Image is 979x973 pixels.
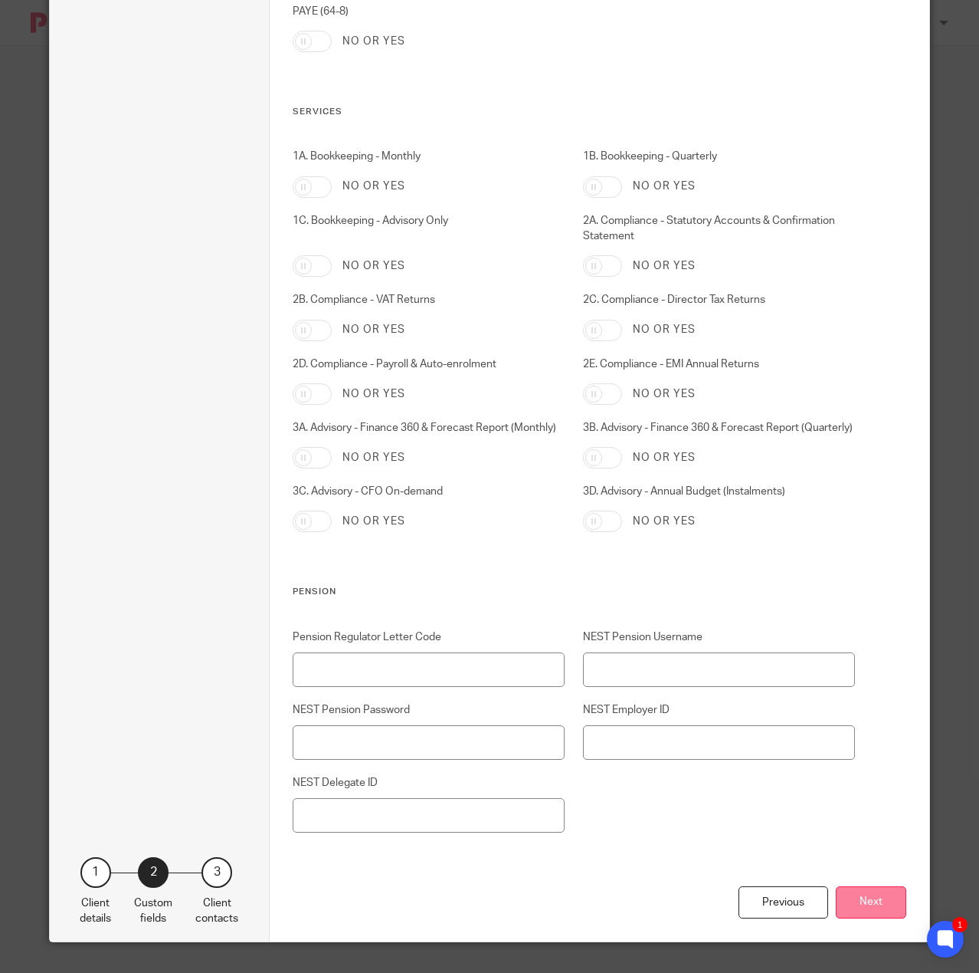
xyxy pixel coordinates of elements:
label: No or yes [342,386,405,402]
label: 3C. Advisory - CFO On-demand [293,484,565,499]
label: No or yes [342,258,405,274]
label: 2C. Compliance - Director Tax Returns [583,292,855,307]
label: 1B. Bookkeeping - Quarterly [583,149,855,164]
label: NEST Employer ID [583,702,855,718]
label: 2B. Compliance - VAT Returns [293,292,565,307]
label: No or yes [633,514,696,529]
label: No or yes [633,258,696,274]
label: 2A. Compliance - Statutory Accounts & Confirmation Statement [583,213,855,245]
div: 2 [138,857,169,888]
label: NEST Pension Username [583,629,855,645]
label: No or yes [342,450,405,465]
label: 3B. Advisory - Finance 360 & Forecast Report (Quarterly) [583,420,855,436]
label: No or yes [633,450,696,465]
label: NEST Delegate ID [293,775,565,791]
label: 3D. Advisory - Annual Budget (Instalments) [583,484,855,499]
label: 3A. Advisory - Finance 360 & Forecast Report (Monthly) [293,420,565,436]
label: NEST Pension Password [293,702,565,718]
h3: Pension [293,586,855,598]
label: 1C. Bookkeeping - Advisory Only [293,213,565,245]
div: Previous [738,886,828,919]
p: Custom fields [134,896,172,927]
label: No or yes [342,322,405,337]
p: Client details [80,896,111,927]
label: No or yes [342,179,405,194]
div: 1 [80,857,111,888]
label: No or yes [633,386,696,402]
p: Client contacts [195,896,238,927]
label: 2D. Compliance - Payroll & Auto-enrolment [293,357,565,372]
label: PAYE (64-8) [293,4,565,19]
button: Next [836,886,906,919]
label: No or yes [342,514,405,529]
label: No or yes [633,179,696,194]
div: 1 [952,917,968,932]
label: No or yes [633,322,696,337]
label: 2E. Compliance - EMI Annual Returns [583,357,855,372]
h3: Services [293,106,855,118]
label: 1A. Bookkeeping - Monthly [293,149,565,164]
div: 3 [201,857,232,888]
label: No or yes [342,34,405,49]
label: Pension Regulator Letter Code [293,629,565,645]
